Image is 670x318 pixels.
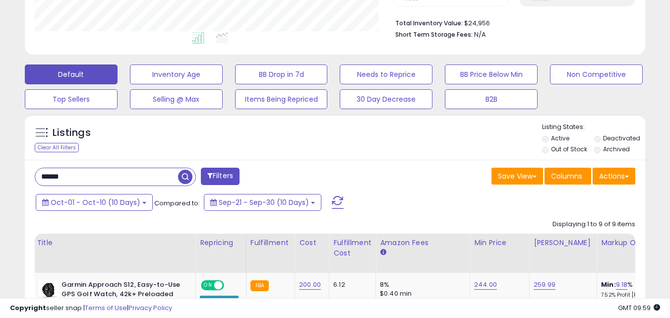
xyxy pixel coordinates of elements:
div: [PERSON_NAME] [534,238,593,248]
button: Inventory Age [130,64,223,84]
span: ON [202,281,214,290]
a: Terms of Use [85,303,127,313]
span: 2025-10-11 09:59 GMT [618,303,660,313]
button: Actions [593,168,635,185]
div: Displaying 1 to 9 of 9 items [552,220,635,229]
small: Amazon Fees. [380,248,386,257]
label: Active [551,134,569,142]
div: Cost [299,238,325,248]
h5: Listings [53,126,91,140]
button: 30 Day Decrease [340,89,432,109]
b: Short Term Storage Fees: [395,30,473,39]
button: Top Sellers [25,89,118,109]
button: B2B [445,89,538,109]
button: Filters [201,168,240,185]
a: 259.99 [534,280,555,290]
label: Out of Stock [551,145,587,153]
button: BB Price Below Min [445,64,538,84]
span: Columns [551,171,582,181]
a: 200.00 [299,280,321,290]
div: Clear All Filters [35,143,79,152]
a: 244.00 [474,280,497,290]
button: BB Drop in 7d [235,64,328,84]
button: Default [25,64,118,84]
label: Deactivated [603,134,640,142]
a: Privacy Policy [128,303,172,313]
div: Fulfillment [250,238,291,248]
div: 8% [380,280,462,289]
button: Save View [491,168,543,185]
span: OFF [223,281,239,290]
button: Oct-01 - Oct-10 (10 Days) [36,194,153,211]
div: Repricing [200,238,242,248]
span: Oct-01 - Oct-10 (10 Days) [51,197,140,207]
b: Garmin Approach S12, Easy-to-Use GPS Golf Watch, 42k+ Preloaded Courses, Black, [PHONE_NUMBER] [61,280,182,311]
button: Items Being Repriced [235,89,328,109]
strong: Copyright [10,303,46,313]
li: $24,956 [395,16,628,28]
b: Total Inventory Value: [395,19,463,27]
p: Listing States: [542,123,645,132]
span: N/A [474,30,486,39]
small: FBA [250,280,269,291]
div: Title [37,238,191,248]
span: Compared to: [154,198,200,208]
div: Fulfillment Cost [333,238,371,258]
button: Sep-21 - Sep-30 (10 Days) [204,194,321,211]
a: 9.18 [616,280,628,290]
div: Min Price [474,238,525,248]
button: Selling @ Max [130,89,223,109]
div: 6.12 [333,280,368,289]
button: Columns [545,168,591,185]
button: Non Competitive [550,64,643,84]
b: Min: [601,280,616,289]
div: seller snap | | [10,304,172,313]
label: Archived [603,145,630,153]
button: Needs to Reprice [340,64,432,84]
img: 412Ai11yTwL._SL40_.jpg [39,280,59,300]
span: Sep-21 - Sep-30 (10 Days) [219,197,309,207]
div: Amazon Fees [380,238,466,248]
